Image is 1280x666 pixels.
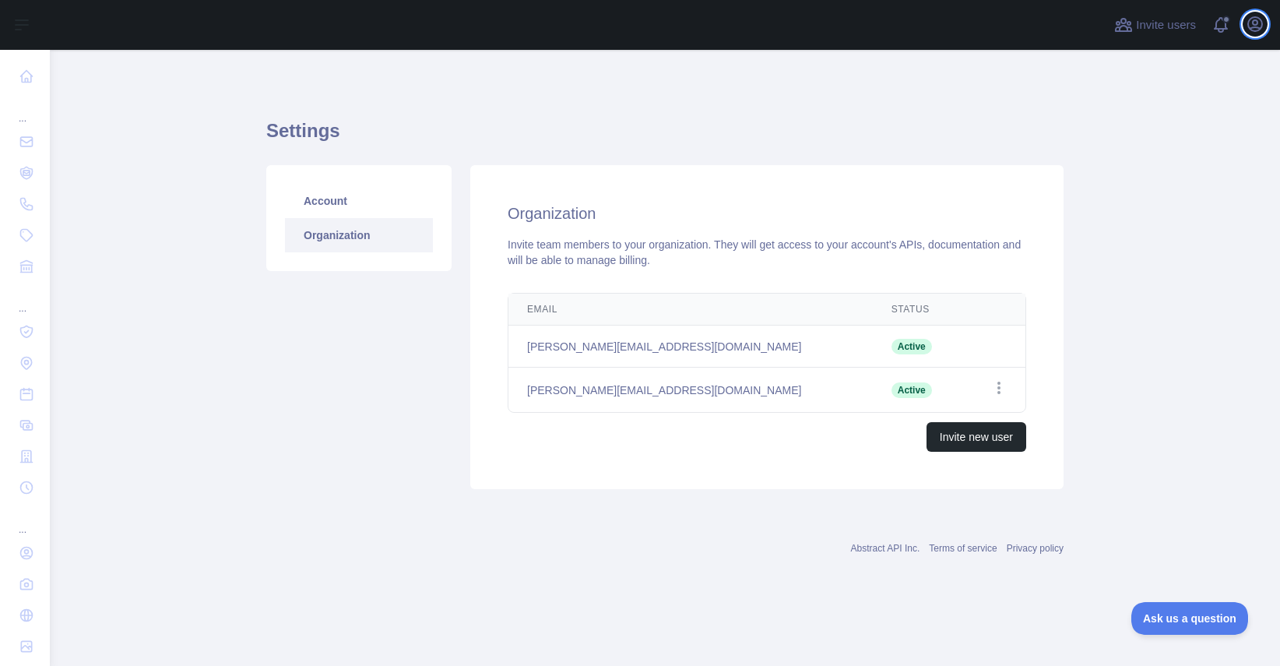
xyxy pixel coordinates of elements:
div: ... [12,93,37,125]
span: Invite users [1136,16,1196,34]
div: ... [12,505,37,536]
button: Invite users [1111,12,1199,37]
a: Abstract API Inc. [851,543,920,554]
a: Organization [285,218,433,252]
h1: Settings [266,118,1064,156]
button: Invite new user [927,422,1026,452]
th: Email [508,294,873,326]
th: Status [873,294,964,326]
span: Active [891,382,932,398]
td: [PERSON_NAME][EMAIL_ADDRESS][DOMAIN_NAME] [508,368,873,413]
iframe: Toggle Customer Support [1131,602,1249,635]
h2: Organization [508,203,1026,224]
div: Invite team members to your organization. They will get access to your account's APIs, documentat... [508,237,1026,268]
span: Active [891,339,932,354]
div: ... [12,284,37,315]
a: Account [285,184,433,218]
td: [PERSON_NAME][EMAIL_ADDRESS][DOMAIN_NAME] [508,326,873,368]
a: Privacy policy [1007,543,1064,554]
a: Terms of service [929,543,997,554]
